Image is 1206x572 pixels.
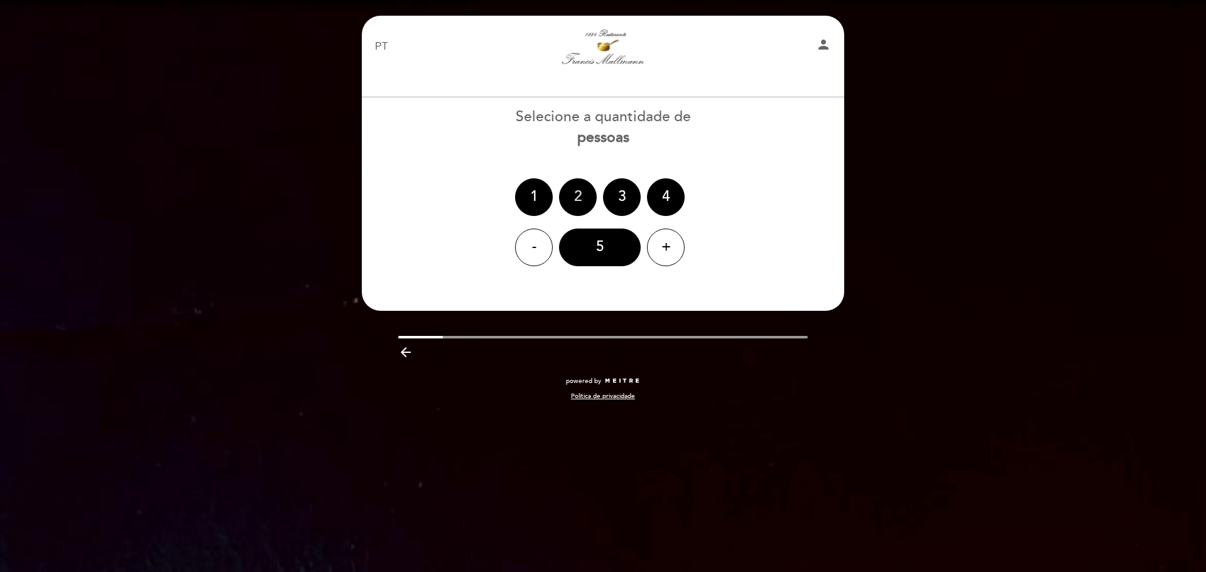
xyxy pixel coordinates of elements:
[524,30,682,64] a: 1884 Restaurante
[604,378,640,384] img: MEITRE
[398,345,413,360] i: arrow_backward
[566,377,601,386] span: powered by
[816,37,831,57] button: person
[816,37,831,52] i: person
[577,129,629,146] b: pessoas
[647,178,685,216] div: 4
[571,392,635,401] a: Política de privacidade
[603,178,641,216] div: 3
[566,377,640,386] a: powered by
[515,178,553,216] div: 1
[559,229,641,266] div: 5
[559,178,597,216] div: 2
[647,229,685,266] div: +
[515,229,553,266] div: -
[361,107,845,148] div: Selecione a quantidade de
